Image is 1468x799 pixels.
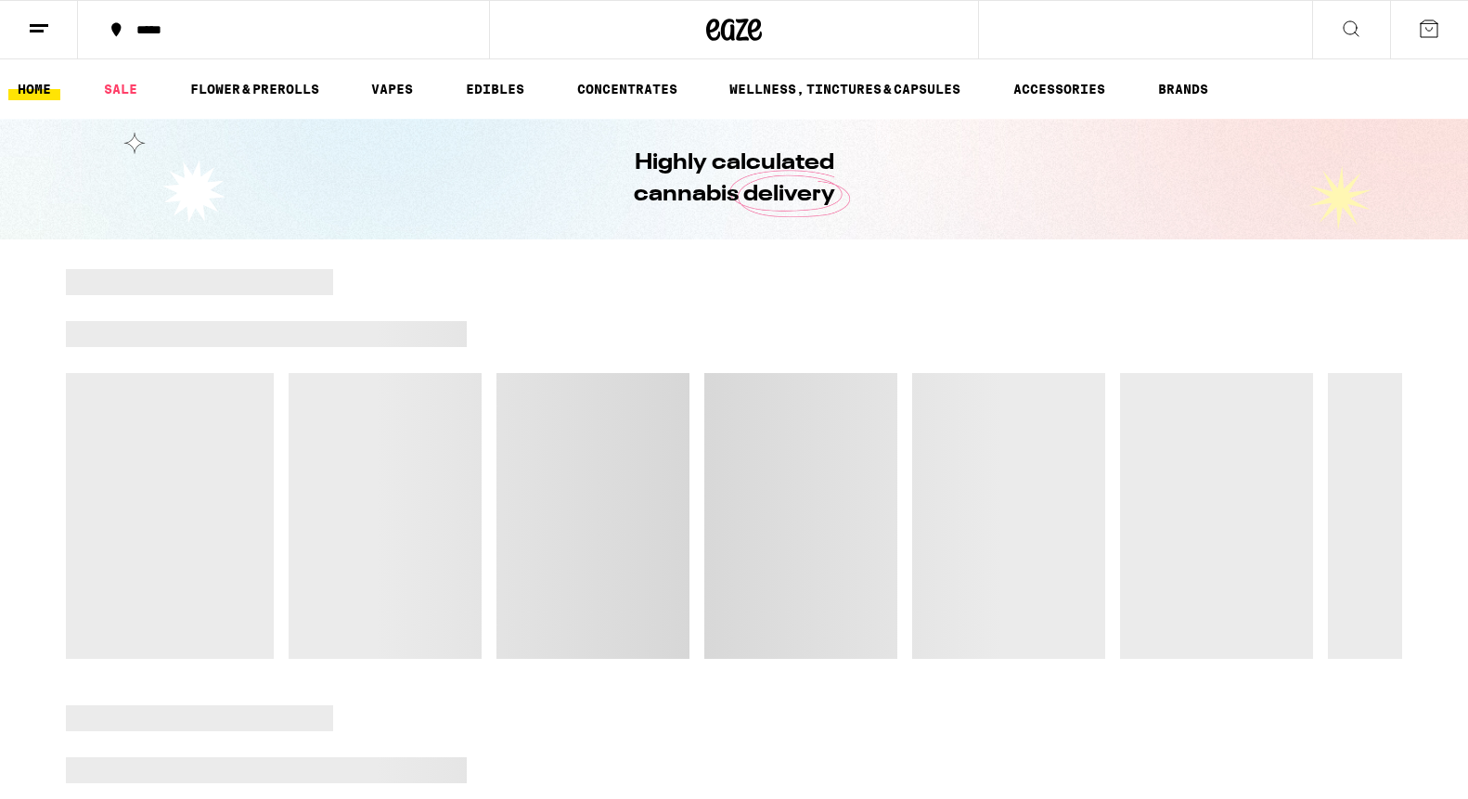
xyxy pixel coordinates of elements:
[1004,78,1114,100] a: ACCESSORIES
[362,78,422,100] a: VAPES
[581,148,887,211] h1: Highly calculated cannabis delivery
[1149,78,1217,100] button: BRANDS
[568,78,687,100] a: CONCENTRATES
[8,78,60,100] a: HOME
[720,78,970,100] a: WELLNESS, TINCTURES & CAPSULES
[181,78,328,100] a: FLOWER & PREROLLS
[95,78,147,100] a: SALE
[457,78,534,100] a: EDIBLES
